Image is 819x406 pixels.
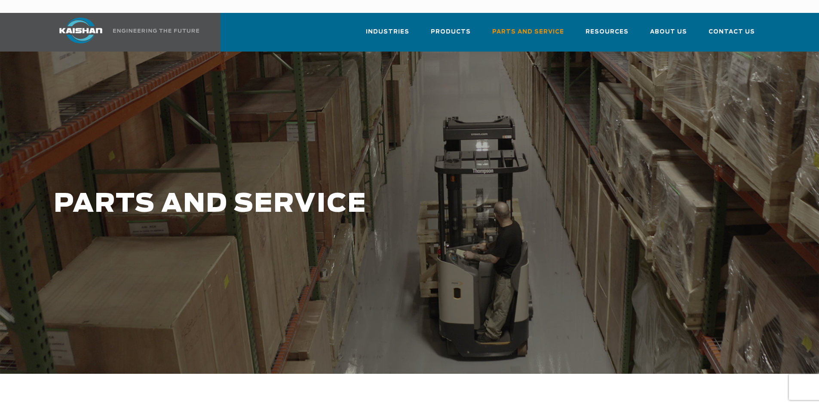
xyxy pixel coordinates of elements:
[366,21,409,50] a: Industries
[650,27,687,37] span: About Us
[650,21,687,50] a: About Us
[366,27,409,37] span: Industries
[492,27,564,37] span: Parts and Service
[431,27,471,37] span: Products
[431,21,471,50] a: Products
[54,190,645,219] h1: PARTS AND SERVICE
[49,13,201,52] a: Kaishan USA
[586,27,629,37] span: Resources
[49,18,113,43] img: kaishan logo
[492,21,564,50] a: Parts and Service
[586,21,629,50] a: Resources
[113,29,199,33] img: Engineering the future
[709,21,755,50] a: Contact Us
[709,27,755,37] span: Contact Us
